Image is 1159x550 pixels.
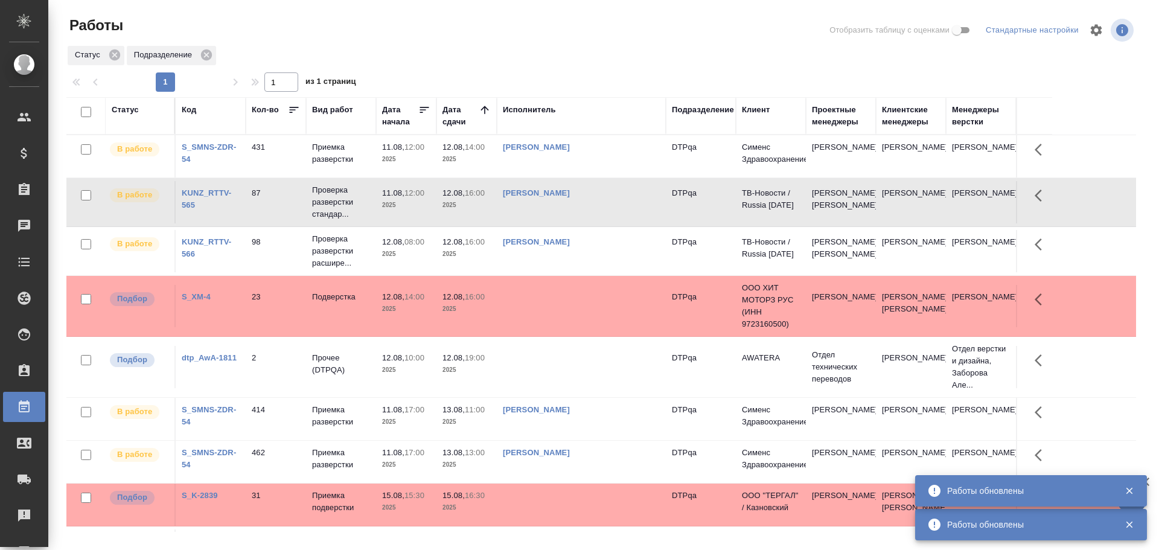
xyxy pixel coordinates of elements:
[666,441,736,483] td: DTPqa
[465,292,485,301] p: 16:00
[442,142,465,152] p: 12.08,
[742,236,800,260] p: ТВ-Новости / Russia [DATE]
[382,292,404,301] p: 12.08,
[876,441,946,483] td: [PERSON_NAME]
[1027,230,1056,259] button: Здесь прячутся важные кнопки
[68,46,124,65] div: Статус
[882,104,940,128] div: Клиентские менеджеры
[442,405,465,414] p: 13.08,
[666,135,736,177] td: DTPqa
[947,485,1106,497] div: Работы обновлены
[109,490,168,506] div: Можно подбирать исполнителей
[382,353,404,362] p: 12.08,
[75,49,104,61] p: Статус
[465,448,485,457] p: 13:00
[109,187,168,203] div: Исполнитель выполняет работу
[952,104,1010,128] div: Менеджеры верстки
[503,405,570,414] a: [PERSON_NAME]
[246,230,306,272] td: 98
[109,404,168,420] div: Исполнитель выполняет работу
[503,448,570,457] a: [PERSON_NAME]
[312,184,370,220] p: Проверка разверстки стандар...
[404,448,424,457] p: 17:00
[465,353,485,362] p: 19:00
[382,104,418,128] div: Дата начала
[117,143,152,155] p: В работе
[876,135,946,177] td: [PERSON_NAME]
[442,353,465,362] p: 12.08,
[117,354,147,366] p: Подбор
[182,292,211,301] a: S_XM-4
[382,502,430,514] p: 2025
[246,441,306,483] td: 462
[876,398,946,440] td: [PERSON_NAME]
[666,181,736,223] td: DTPqa
[1027,346,1056,375] button: Здесь прячутся важные кнопки
[117,189,152,201] p: В работе
[1117,485,1141,496] button: Закрыть
[1027,398,1056,427] button: Здесь прячутся важные кнопки
[442,199,491,211] p: 2025
[742,141,800,165] p: Сименс Здравоохранение
[666,398,736,440] td: DTPqa
[1117,519,1141,530] button: Закрыть
[812,187,870,211] p: [PERSON_NAME], [PERSON_NAME]
[246,181,306,223] td: 87
[806,343,876,391] td: Отдел технических переводов
[742,447,800,471] p: Сименс Здравоохранение
[382,491,404,500] p: 15.08,
[952,236,1010,248] p: [PERSON_NAME]
[182,104,196,116] div: Код
[252,104,279,116] div: Кол-во
[182,405,236,426] a: S_SMNS-ZDR-54
[404,292,424,301] p: 14:00
[812,236,870,260] p: [PERSON_NAME], [PERSON_NAME]
[312,447,370,471] p: Приемка разверстки
[246,346,306,388] td: 2
[806,484,876,526] td: [PERSON_NAME]
[404,237,424,246] p: 08:00
[312,104,353,116] div: Вид работ
[465,491,485,500] p: 16:30
[404,405,424,414] p: 17:00
[812,104,870,128] div: Проектные менеджеры
[442,153,491,165] p: 2025
[382,188,404,197] p: 11.08,
[382,153,430,165] p: 2025
[952,291,1010,303] p: [PERSON_NAME]
[382,248,430,260] p: 2025
[465,142,485,152] p: 14:00
[404,491,424,500] p: 15:30
[382,405,404,414] p: 11.08,
[382,448,404,457] p: 11.08,
[182,353,237,362] a: dtp_AwA-1811
[442,448,465,457] p: 13.08,
[442,237,465,246] p: 12.08,
[442,502,491,514] p: 2025
[109,141,168,158] div: Исполнитель выполняет работу
[465,188,485,197] p: 16:00
[312,141,370,165] p: Приемка разверстки
[876,285,946,327] td: [PERSON_NAME], [PERSON_NAME]
[666,484,736,526] td: DTPqa
[382,142,404,152] p: 11.08,
[117,238,152,250] p: В работе
[876,181,946,223] td: [PERSON_NAME]
[112,104,139,116] div: Статус
[312,291,370,303] p: Подверстка
[404,353,424,362] p: 10:00
[806,398,876,440] td: [PERSON_NAME]
[442,104,479,128] div: Дата сдачи
[442,416,491,428] p: 2025
[465,237,485,246] p: 16:00
[109,352,168,368] div: Можно подбирать исполнителей
[503,237,570,246] a: [PERSON_NAME]
[382,303,430,315] p: 2025
[952,343,1010,391] p: Отдел верстки и дизайна, Заборова Але...
[382,199,430,211] p: 2025
[806,285,876,327] td: [PERSON_NAME]
[983,21,1082,40] div: split button
[382,416,430,428] p: 2025
[952,141,1010,153] p: [PERSON_NAME]
[442,303,491,315] p: 2025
